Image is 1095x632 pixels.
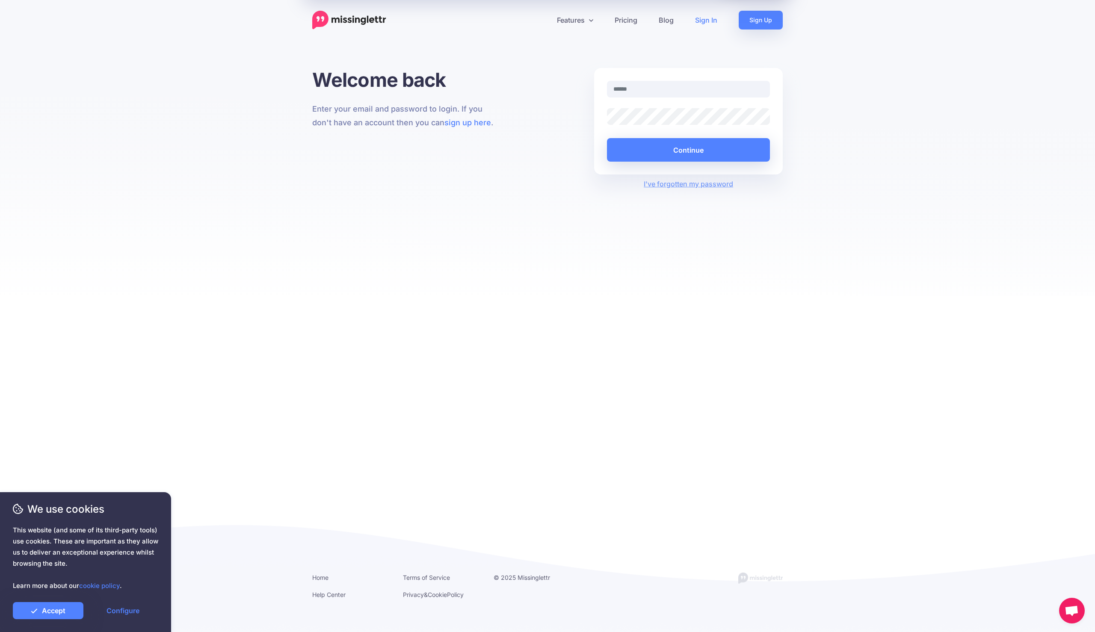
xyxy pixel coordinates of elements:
a: Pricing [604,11,648,30]
a: Configure [88,602,158,619]
a: Home [312,574,328,581]
a: cookie policy [79,582,120,590]
button: Continue [607,138,770,162]
a: sign up here [444,118,491,127]
a: Help Center [312,591,346,598]
a: Features [546,11,604,30]
a: Privacy [403,591,424,598]
p: Enter your email and password to login. If you don't have an account then you can . [312,102,501,130]
a: Terms of Service [403,574,450,581]
a: I've forgotten my password [644,180,733,188]
a: Cookie [428,591,447,598]
a: Blog [648,11,684,30]
div: Open chat [1059,598,1085,623]
li: & Policy [403,589,481,600]
a: Accept [13,602,83,619]
h1: Welcome back [312,68,501,92]
span: We use cookies [13,502,158,517]
span: This website (and some of its third-party tools) use cookies. These are important as they allow u... [13,525,158,591]
a: Sign In [684,11,728,30]
li: © 2025 Missinglettr [494,572,571,583]
a: Sign Up [739,11,783,30]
